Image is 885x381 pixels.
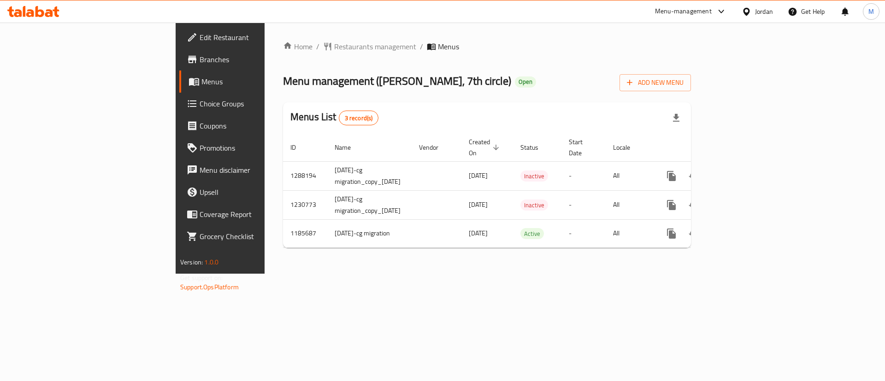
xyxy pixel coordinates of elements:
div: Export file [665,107,687,129]
a: Support.OpsPlatform [180,281,239,293]
span: Coupons [200,120,316,131]
span: 1.0.0 [204,256,218,268]
span: Grocery Checklist [200,231,316,242]
span: Vendor [419,142,450,153]
span: Menus [438,41,459,52]
span: Get support on: [180,272,223,284]
span: 3 record(s) [339,114,378,123]
li: / [420,41,423,52]
div: Jordan [755,6,773,17]
span: Start Date [569,136,595,158]
button: Change Status [683,194,705,216]
span: M [868,6,874,17]
a: Promotions [179,137,324,159]
a: Choice Groups [179,93,324,115]
div: Active [520,228,544,239]
a: Restaurants management [323,41,416,52]
span: [DATE] [469,170,488,182]
h2: Menus List [290,110,378,125]
a: Edit Restaurant [179,26,324,48]
span: Menu management ( [PERSON_NAME], 7th circle ) [283,70,511,91]
span: [DATE] [469,199,488,211]
span: Open [515,78,536,86]
span: Restaurants management [334,41,416,52]
table: enhanced table [283,134,756,248]
span: ID [290,142,308,153]
nav: breadcrumb [283,41,691,52]
span: Promotions [200,142,316,153]
a: Coupons [179,115,324,137]
span: Active [520,229,544,239]
a: Upsell [179,181,324,203]
span: Locale [613,142,642,153]
span: Edit Restaurant [200,32,316,43]
a: Grocery Checklist [179,225,324,247]
span: Branches [200,54,316,65]
button: Change Status [683,165,705,187]
th: Actions [653,134,756,162]
span: Inactive [520,171,548,182]
td: - [561,190,606,219]
button: more [661,194,683,216]
button: Add New Menu [619,74,691,91]
div: Open [515,76,536,88]
a: Coverage Report [179,203,324,225]
span: [DATE] [469,227,488,239]
span: Name [335,142,363,153]
span: Version: [180,256,203,268]
td: [DATE]-cg migration [327,219,412,247]
span: Menu disclaimer [200,164,316,176]
td: All [606,161,653,190]
span: Menus [201,76,316,87]
span: Created On [469,136,502,158]
span: Status [520,142,550,153]
span: Inactive [520,200,548,211]
span: Upsell [200,187,316,198]
td: All [606,219,653,247]
td: - [561,219,606,247]
a: Menu disclaimer [179,159,324,181]
button: more [661,223,683,245]
td: [DATE]-cg migration_copy_[DATE] [327,190,412,219]
div: Total records count [339,111,379,125]
a: Branches [179,48,324,70]
button: more [661,165,683,187]
td: [DATE]-cg migration_copy_[DATE] [327,161,412,190]
a: Menus [179,70,324,93]
span: Coverage Report [200,209,316,220]
td: All [606,190,653,219]
div: Menu-management [655,6,712,17]
td: - [561,161,606,190]
span: Choice Groups [200,98,316,109]
span: Add New Menu [627,77,684,88]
